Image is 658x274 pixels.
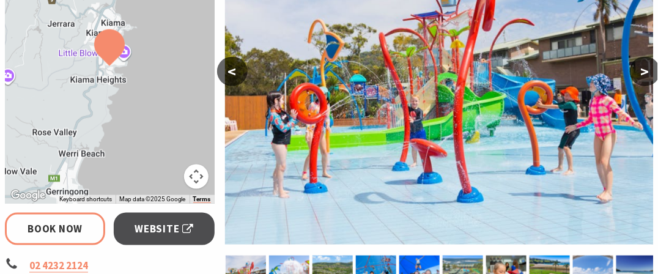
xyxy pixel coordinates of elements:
[114,213,214,245] a: Website
[135,221,194,237] span: Website
[193,196,211,203] a: Terms (opens in new tab)
[29,259,88,273] a: 02 4232 2124
[8,188,48,204] img: Google
[59,195,112,204] button: Keyboard shortcuts
[5,213,105,245] a: Book Now
[119,196,186,202] span: Map data ©2025 Google
[8,188,48,204] a: Open this area in Google Maps (opens a new window)
[217,57,248,86] button: <
[184,165,209,189] button: Map camera controls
